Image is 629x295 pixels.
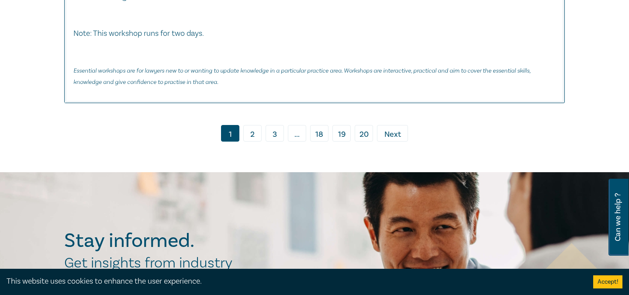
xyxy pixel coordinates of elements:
a: 18 [310,125,328,142]
p: Note: This workshop runs for two days. [73,28,556,39]
a: 19 [332,125,351,142]
div: This website uses cookies to enhance the user experience. [7,276,580,287]
a: Next [377,125,408,142]
span: Can we help ? [614,184,622,250]
h2: Stay informed. [64,229,270,252]
em: Essential workshops are for lawyers new to or wanting to update knowledge in a particular practic... [73,67,531,85]
a: 1 [221,125,239,142]
a: 20 [355,125,373,142]
span: ... [288,125,306,142]
button: Accept cookies [593,275,622,288]
a: 2 [243,125,262,142]
span: Next [384,129,401,140]
a: 3 [266,125,284,142]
